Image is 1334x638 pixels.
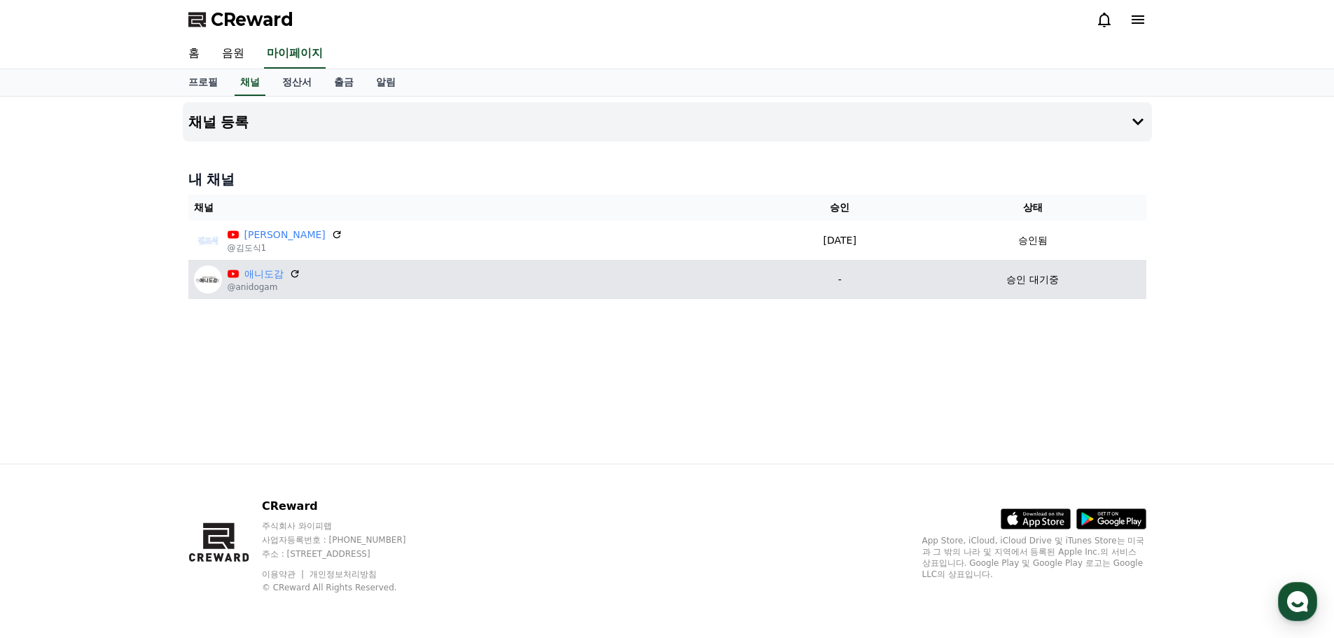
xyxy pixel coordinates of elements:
[181,444,269,479] a: 설정
[1006,272,1058,287] p: 승인 대기중
[188,169,1146,189] h4: 내 채널
[211,39,256,69] a: 음원
[1018,233,1048,248] p: 승인됨
[766,272,914,287] p: -
[128,466,145,477] span: 대화
[177,39,211,69] a: 홈
[244,228,326,242] a: [PERSON_NAME]
[262,569,306,579] a: 이용약관
[365,69,407,96] a: 알림
[262,582,433,593] p: © CReward All Rights Reserved.
[194,226,222,254] img: 김도식
[262,520,433,532] p: 주식회사 와이피랩
[44,465,53,476] span: 홈
[760,195,919,221] th: 승인
[183,102,1152,141] button: 채널 등록
[228,282,300,293] p: @anidogam
[262,548,433,560] p: 주소 : [STREET_ADDRESS]
[188,114,249,130] h4: 채널 등록
[4,444,92,479] a: 홈
[211,8,293,31] span: CReward
[235,69,265,96] a: 채널
[323,69,365,96] a: 출금
[228,242,342,254] p: @김도식1
[194,265,222,293] img: 애니도감
[919,195,1146,221] th: 상태
[177,69,229,96] a: 프로필
[766,233,914,248] p: [DATE]
[92,444,181,479] a: 대화
[922,535,1146,580] p: App Store, iCloud, iCloud Drive 및 iTunes Store는 미국과 그 밖의 나라 및 지역에서 등록된 Apple Inc.의 서비스 상표입니다. Goo...
[244,267,284,282] a: 애니도감
[188,8,293,31] a: CReward
[264,39,326,69] a: 마이페이지
[310,569,377,579] a: 개인정보처리방침
[216,465,233,476] span: 설정
[271,69,323,96] a: 정산서
[262,498,433,515] p: CReward
[262,534,433,546] p: 사업자등록번호 : [PHONE_NUMBER]
[188,195,760,221] th: 채널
